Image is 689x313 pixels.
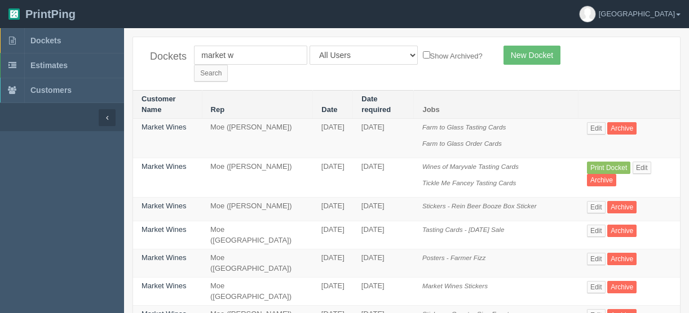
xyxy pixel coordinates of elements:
i: Market Wines Stickers [422,282,488,289]
i: Tasting Cards - [DATE] Sale [422,226,505,233]
a: Archive [607,253,637,265]
td: [DATE] [313,119,353,158]
td: Moe ([PERSON_NAME]) [202,119,313,158]
td: [DATE] [313,158,353,198]
a: Date [321,105,337,114]
a: Edit [587,253,606,265]
a: Market Wines [142,225,186,234]
td: Moe ([GEOGRAPHIC_DATA]) [202,278,313,306]
a: Market Wines [142,123,186,131]
td: [DATE] [353,221,414,249]
td: [DATE] [353,249,414,278]
i: Posters - Farmer Fizz [422,254,485,261]
i: Tickle Me Fancey Tasting Cards [422,179,516,186]
td: [DATE] [353,158,414,198]
td: Moe ([GEOGRAPHIC_DATA]) [202,249,313,278]
a: Market Wines [142,162,186,171]
span: Customers [30,86,72,95]
input: Show Archived? [423,51,430,59]
a: Archive [587,174,616,186]
a: Customer Name [142,95,176,114]
a: Market Wines [142,253,186,262]
a: Print Docket [587,162,630,174]
a: Archive [607,281,637,293]
td: [DATE] [353,278,414,306]
td: [DATE] [313,278,353,306]
td: Moe ([PERSON_NAME]) [202,198,313,221]
a: New Docket [503,46,560,65]
td: [DATE] [353,119,414,158]
a: Archive [607,225,637,237]
td: [DATE] [313,221,353,249]
th: Jobs [414,91,578,119]
i: Stickers - Rein Beer Booze Box Sticker [422,202,537,209]
i: Wines of Maryvale Tasting Cards [422,163,519,170]
a: Market Wines [142,281,186,290]
i: Farm to Glass Order Cards [422,140,502,147]
td: [DATE] [313,198,353,221]
td: [DATE] [353,198,414,221]
a: Rep [211,105,225,114]
a: Edit [587,122,606,135]
input: Search [194,65,228,82]
span: Dockets [30,36,61,45]
td: [DATE] [313,249,353,278]
img: logo-3e63b451c926e2ac314895c53de4908e5d424f24456219fb08d385ab2e579770.png [8,8,20,20]
a: Edit [633,162,651,174]
a: Edit [587,201,606,213]
a: Archive [607,122,637,135]
h4: Dockets [150,51,177,62]
label: Show Archived? [423,49,483,62]
input: Customer Name [194,46,307,65]
span: Estimates [30,61,68,70]
td: Moe ([GEOGRAPHIC_DATA]) [202,221,313,249]
a: Edit [587,281,606,293]
td: Moe ([PERSON_NAME]) [202,158,313,198]
img: avatar_default-7531ab5dedf162e01f1e0bb0964e6a185e93c5c22dfe317fb01d7f8cd2b1632c.jpg [580,6,595,22]
a: Edit [587,225,606,237]
a: Archive [607,201,637,213]
a: Market Wines [142,202,186,210]
i: Farm to Glass Tasting Cards [422,123,506,131]
a: Date required [361,95,391,114]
